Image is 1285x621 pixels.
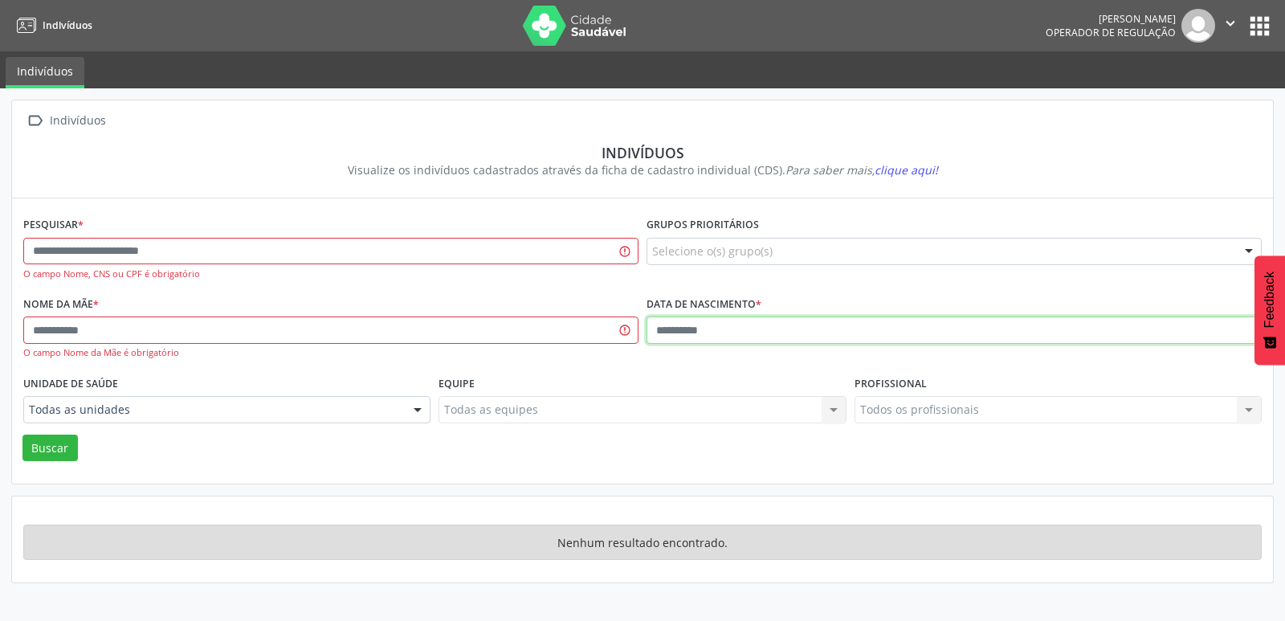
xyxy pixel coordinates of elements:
label: Nome da mãe [23,292,99,317]
label: Equipe [439,371,475,396]
i:  [23,109,47,133]
div: Indivíduos [35,144,1250,161]
a: Indivíduos [6,57,84,88]
label: Unidade de saúde [23,371,118,396]
div: Indivíduos [47,109,108,133]
button: Buscar [22,435,78,462]
span: clique aqui! [875,162,938,178]
i: Para saber mais, [785,162,938,178]
a:  Indivíduos [23,109,108,133]
button: Feedback - Mostrar pesquisa [1254,255,1285,365]
div: O campo Nome da Mãe é obrigatório [23,346,638,360]
span: Operador de regulação [1046,26,1176,39]
div: O campo Nome, CNS ou CPF é obrigatório [23,268,638,281]
span: Feedback [1263,272,1277,328]
div: [PERSON_NAME] [1046,12,1176,26]
a: Indivíduos [11,12,92,39]
span: Indivíduos [43,18,92,32]
span: Todas as unidades [29,402,398,418]
button:  [1215,9,1246,43]
button: apps [1246,12,1274,40]
i:  [1222,14,1239,32]
label: Pesquisar [23,213,84,238]
label: Grupos prioritários [647,213,759,238]
label: Data de nascimento [647,292,761,317]
span: Selecione o(s) grupo(s) [652,243,773,259]
img: img [1181,9,1215,43]
div: Visualize os indivíduos cadastrados através da ficha de cadastro individual (CDS). [35,161,1250,178]
label: Profissional [855,371,927,396]
div: Nenhum resultado encontrado. [23,525,1262,560]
